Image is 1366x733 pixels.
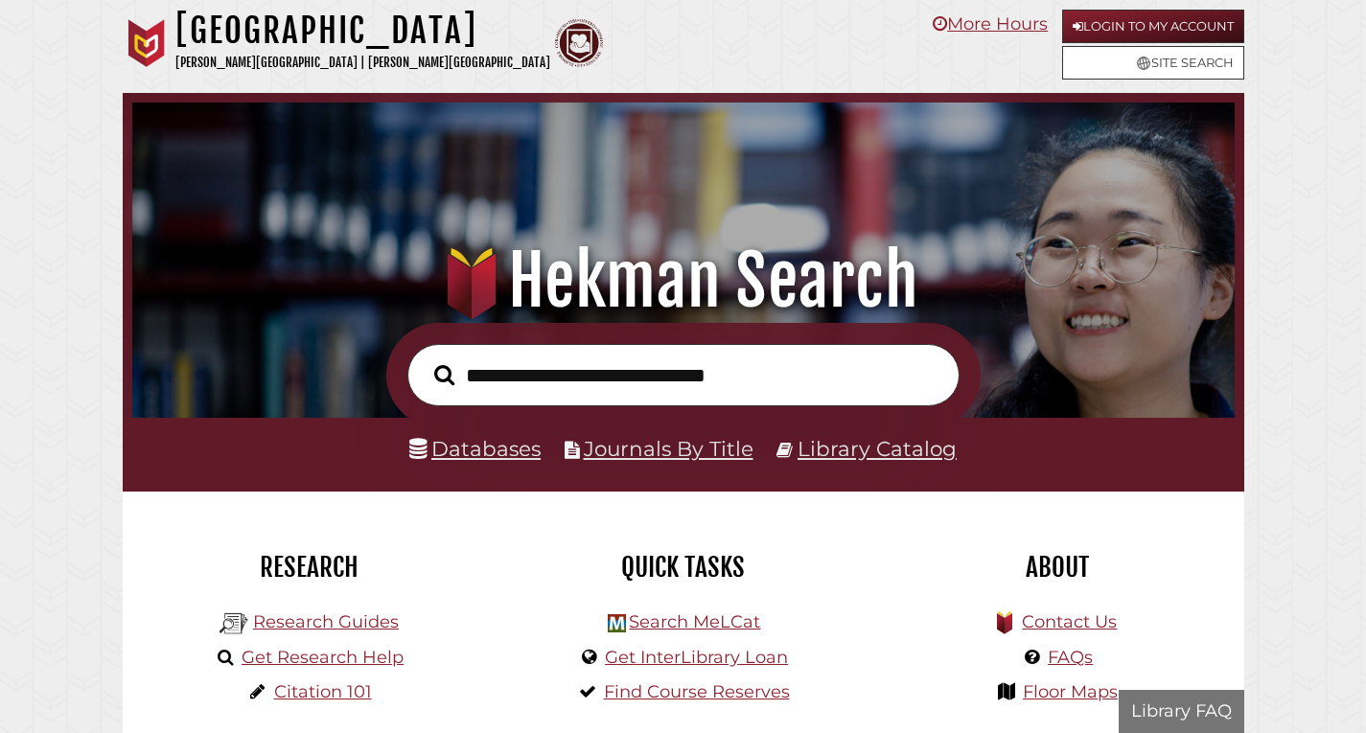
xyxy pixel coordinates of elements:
[584,436,753,461] a: Journals By Title
[1062,46,1244,80] a: Site Search
[885,551,1230,584] h2: About
[798,436,957,461] a: Library Catalog
[123,19,171,67] img: Calvin University
[608,614,626,632] img: Hekman Library Logo
[274,681,372,702] a: Citation 101
[409,436,541,461] a: Databases
[1062,10,1244,43] a: Login to My Account
[220,609,248,638] img: Hekman Library Logo
[434,364,454,386] i: Search
[175,10,550,52] h1: [GEOGRAPHIC_DATA]
[1023,681,1118,702] a: Floor Maps
[629,611,760,632] a: Search MeLCat
[137,551,482,584] h2: Research
[253,611,399,632] a: Research Guides
[511,551,856,584] h2: Quick Tasks
[425,359,464,391] button: Search
[605,647,788,668] a: Get InterLibrary Loan
[175,52,550,74] p: [PERSON_NAME][GEOGRAPHIC_DATA] | [PERSON_NAME][GEOGRAPHIC_DATA]
[933,13,1048,34] a: More Hours
[242,647,404,668] a: Get Research Help
[152,239,1214,323] h1: Hekman Search
[555,19,603,67] img: Calvin Theological Seminary
[1022,611,1117,632] a: Contact Us
[604,681,790,702] a: Find Course Reserves
[1048,647,1093,668] a: FAQs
